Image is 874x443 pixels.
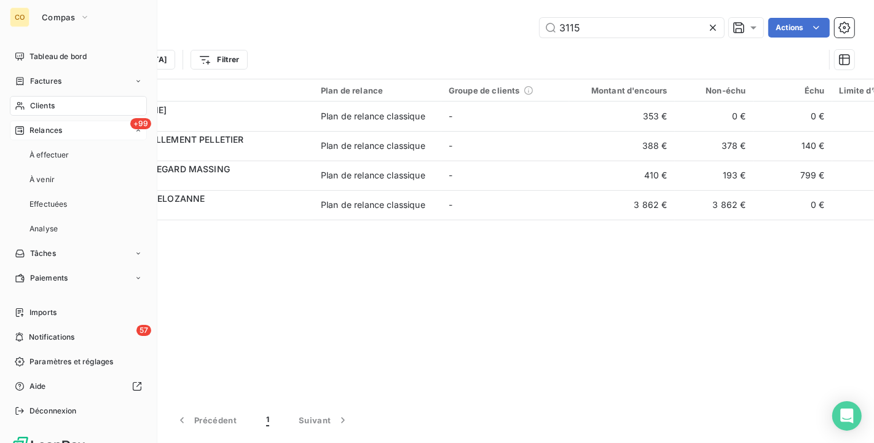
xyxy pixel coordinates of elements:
td: 0 € [754,102,832,131]
td: 799 € [754,161,832,190]
div: Plan de relance classique [321,110,425,122]
td: 0 € [675,102,754,131]
span: 57 [136,325,151,336]
span: À venir [30,174,55,185]
button: Actions [768,18,830,38]
span: Imports [30,307,57,318]
span: Paiements [30,273,68,284]
td: 410 € [569,161,675,190]
div: Non-échu [682,86,746,95]
div: CO [10,7,30,27]
td: 140 € [754,131,832,161]
span: À effectuer [30,150,69,161]
span: Compas [42,12,75,22]
div: Plan de relance classique [321,140,425,152]
span: SARL CHAMP LALLEMENT PELLETIER [85,134,244,145]
td: 378 € [675,131,754,161]
span: Tâches [30,248,56,259]
span: 31151 [85,146,306,158]
td: 3 862 € [675,190,754,220]
span: Paramètres et réglages [30,356,113,367]
span: Notifications [29,332,74,343]
span: Groupe de clients [449,86,520,95]
span: Clients [30,100,55,111]
span: 3115 [85,175,306,188]
button: 1 [251,407,284,433]
span: - [449,140,452,151]
td: 388 € [569,131,675,161]
div: Échu [761,86,825,95]
span: Factures [30,76,61,87]
div: Plan de relance [321,86,434,95]
td: 353 € [569,102,675,131]
span: - [449,199,452,210]
td: 193 € [675,161,754,190]
span: Effectuées [30,199,68,210]
span: Aide [30,381,46,392]
button: Suivant [284,407,364,433]
span: 311551 [85,205,306,217]
span: - [449,111,452,121]
button: Filtrer [191,50,247,70]
span: - [449,170,452,180]
span: +99 [130,118,151,129]
span: 1 [266,414,269,426]
div: Montant d'encours [577,86,667,95]
span: 31153 [85,116,306,129]
div: Open Intercom Messenger [832,401,862,431]
span: Déconnexion [30,405,77,417]
td: 3 862 € [569,190,675,220]
input: Rechercher [540,18,724,38]
span: Analyse [30,223,58,234]
span: Relances [30,125,62,136]
a: Aide [10,377,147,396]
div: Plan de relance classique [321,169,425,182]
button: Précédent [161,407,251,433]
span: Tableau de bord [30,51,87,62]
div: Plan de relance classique [321,199,425,211]
td: 0 € [754,190,832,220]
